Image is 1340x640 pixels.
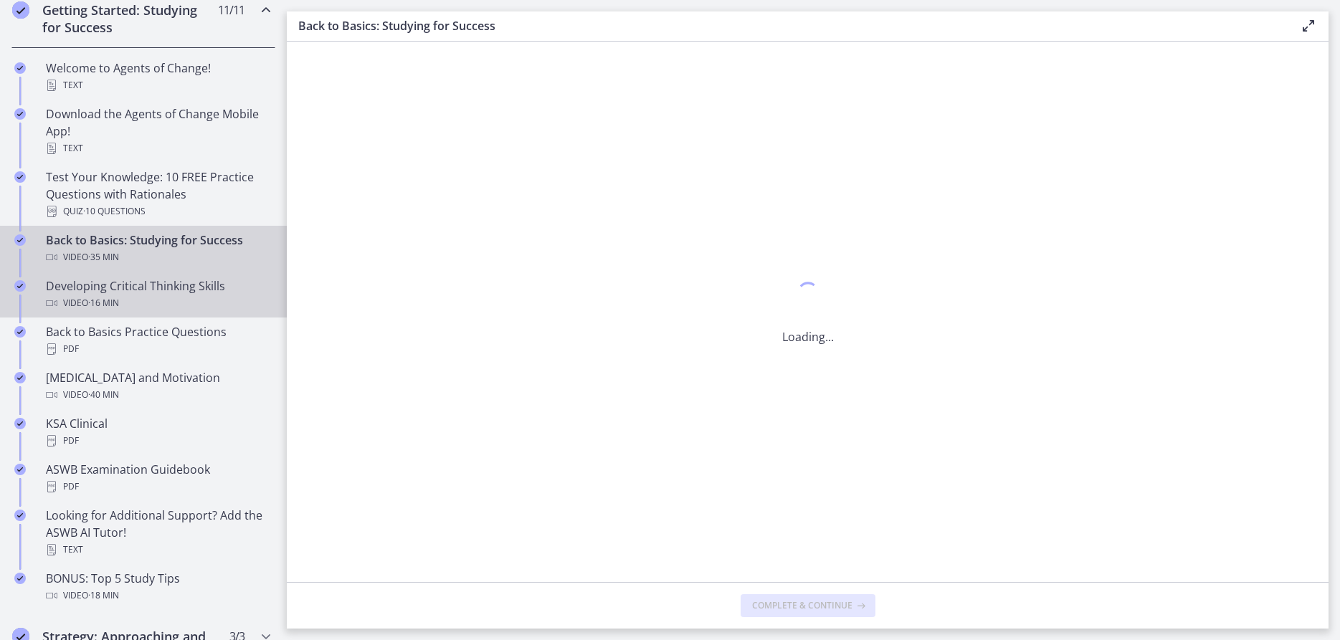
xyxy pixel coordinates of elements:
span: · 40 min [88,386,119,403]
i: Completed [14,326,26,338]
i: Completed [14,418,26,429]
div: Video [46,386,270,403]
h3: Back to Basics: Studying for Success [298,17,1277,34]
i: Completed [14,280,26,292]
div: BONUS: Top 5 Study Tips [46,570,270,604]
span: · 18 min [88,587,119,604]
i: Completed [14,234,26,246]
div: ASWB Examination Guidebook [46,461,270,495]
i: Completed [14,510,26,521]
div: Download the Agents of Change Mobile App! [46,105,270,157]
span: 11 / 11 [218,1,244,19]
i: Completed [14,171,26,183]
span: · 16 min [88,295,119,312]
div: [MEDICAL_DATA] and Motivation [46,369,270,403]
div: Back to Basics Practice Questions [46,323,270,358]
span: · 35 min [88,249,119,266]
div: KSA Clinical [46,415,270,449]
div: Welcome to Agents of Change! [46,59,270,94]
div: Test Your Knowledge: 10 FREE Practice Questions with Rationales [46,168,270,220]
div: PDF [46,340,270,358]
i: Completed [14,464,26,475]
div: Looking for Additional Support? Add the ASWB AI Tutor! [46,507,270,558]
p: Loading... [782,328,834,345]
div: Quiz [46,203,270,220]
i: Completed [14,62,26,74]
div: PDF [46,432,270,449]
div: Developing Critical Thinking Skills [46,277,270,312]
i: Completed [14,372,26,383]
i: Completed [14,573,26,584]
i: Completed [14,108,26,120]
div: Video [46,587,270,604]
div: Back to Basics: Studying for Success [46,231,270,266]
div: PDF [46,478,270,495]
div: 1 [782,278,834,311]
i: Completed [12,1,29,19]
h2: Getting Started: Studying for Success [42,1,217,36]
div: Text [46,140,270,157]
div: Video [46,295,270,312]
span: Complete & continue [752,600,852,611]
button: Complete & continue [741,594,875,617]
div: Text [46,541,270,558]
span: · 10 Questions [83,203,146,220]
div: Text [46,77,270,94]
div: Video [46,249,270,266]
